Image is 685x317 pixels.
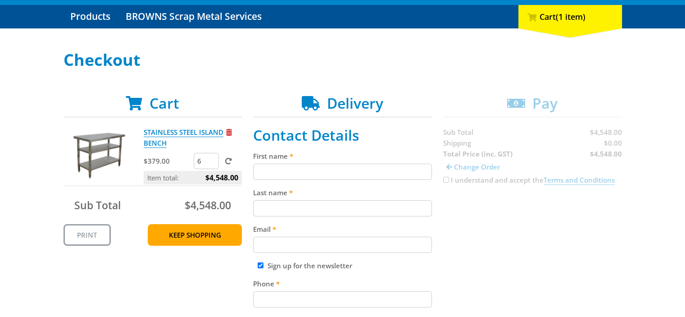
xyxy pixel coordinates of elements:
[150,93,179,113] span: Cart
[253,127,432,144] h2: Contact Details
[556,11,585,22] span: (1 item)
[74,198,121,212] span: Sub Total
[253,291,432,308] input: Please enter your telephone number.
[64,224,111,246] a: Print
[253,164,432,180] input: Please enter your first name.
[144,128,223,148] a: STAINLESS STEEL ISLAND BENCH
[518,5,622,28] div: Cart
[144,171,242,184] p: Item total:
[253,187,432,198] label: Last name
[253,237,432,253] input: Please enter your email address.
[72,127,126,181] img: STAINLESS STEEL ISLAND BENCH
[268,261,352,270] label: Sign up for the newsletter
[327,93,383,113] span: Delivery
[253,200,432,216] input: Please enter your last name.
[148,224,242,246] a: Keep Shopping
[253,151,432,161] label: First name
[185,198,231,212] span: $4,548.00
[253,278,432,289] label: Phone
[205,171,238,184] span: $4,548.00
[64,5,117,28] a: Go to the Products page
[253,224,432,234] label: Email
[226,128,232,137] a: Remove from cart
[119,5,268,28] a: Go to the BROWNS Scrap Metal Services page
[144,156,192,166] p: $379.00
[64,51,622,69] h1: Checkout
